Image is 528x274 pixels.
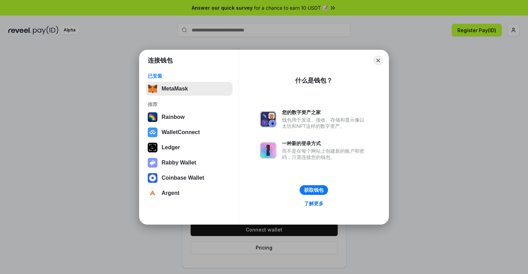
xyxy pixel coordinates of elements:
img: svg+xml,%3Csvg%20fill%3D%22none%22%20height%3D%2233%22%20viewBox%3D%220%200%2035%2033%22%20width%... [148,84,157,94]
div: 而不是在每个网站上创建新的账户和密码，只需连接您的钱包。 [282,148,368,160]
h1: 连接钱包 [148,56,173,65]
img: svg+xml,%3Csvg%20width%3D%2228%22%20height%3D%2228%22%20viewBox%3D%220%200%2028%2028%22%20fill%3D... [148,188,157,198]
div: Argent [162,190,180,196]
button: Rainbow [146,110,233,124]
div: 您的数字资产之家 [282,109,368,115]
button: Rabby Wallet [146,156,233,170]
img: svg+xml,%3Csvg%20xmlns%3D%22http%3A%2F%2Fwww.w3.org%2F2000%2Fsvg%22%20fill%3D%22none%22%20viewBox... [260,111,276,127]
button: Ledger [146,141,233,154]
div: Ledger [162,144,180,151]
img: svg+xml,%3Csvg%20width%3D%22120%22%20height%3D%22120%22%20viewBox%3D%220%200%20120%20120%22%20fil... [148,112,157,122]
div: 了解更多 [304,200,324,207]
div: Coinbase Wallet [162,175,204,181]
img: svg+xml,%3Csvg%20width%3D%2228%22%20height%3D%2228%22%20viewBox%3D%220%200%2028%2028%22%20fill%3D... [148,173,157,183]
button: WalletConnect [146,125,233,139]
img: svg+xml,%3Csvg%20xmlns%3D%22http%3A%2F%2Fwww.w3.org%2F2000%2Fsvg%22%20width%3D%2228%22%20height%3... [148,143,157,152]
div: 已安装 [148,73,230,79]
button: 获取钱包 [300,185,328,195]
button: Argent [146,186,233,200]
div: Rabby Wallet [162,160,196,166]
div: 推荐 [148,101,230,107]
div: 一种新的登录方式 [282,140,368,147]
div: 什么是钱包？ [295,76,333,85]
button: Coinbase Wallet [146,171,233,185]
img: svg+xml,%3Csvg%20xmlns%3D%22http%3A%2F%2Fwww.w3.org%2F2000%2Fsvg%22%20fill%3D%22none%22%20viewBox... [148,158,157,168]
img: svg+xml,%3Csvg%20xmlns%3D%22http%3A%2F%2Fwww.w3.org%2F2000%2Fsvg%22%20fill%3D%22none%22%20viewBox... [260,142,276,159]
div: 获取钱包 [304,187,324,193]
div: MetaMask [162,86,188,92]
div: WalletConnect [162,129,200,135]
div: 钱包用于发送、接收、存储和显示像以太坊和NFT这样的数字资产。 [282,117,368,129]
button: Close [373,56,383,65]
img: svg+xml,%3Csvg%20width%3D%2228%22%20height%3D%2228%22%20viewBox%3D%220%200%2028%2028%22%20fill%3D... [148,127,157,137]
button: MetaMask [146,82,233,96]
a: 了解更多 [300,199,328,208]
div: Rainbow [162,114,185,120]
